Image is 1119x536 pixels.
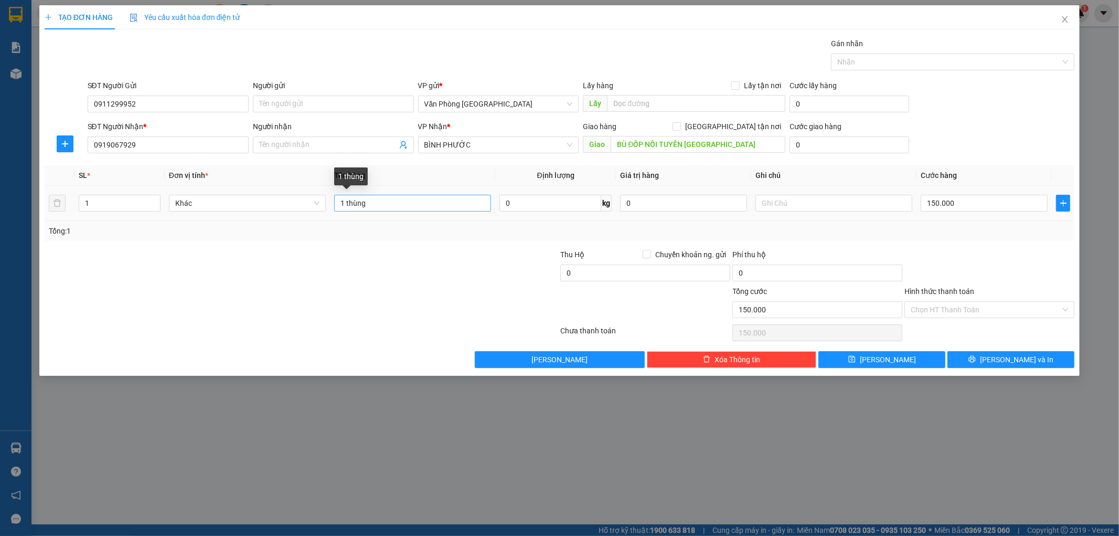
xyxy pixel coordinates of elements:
button: printer[PERSON_NAME] và In [947,351,1074,368]
span: Lấy hàng [583,81,613,90]
span: Giao [583,136,611,153]
div: Tổng: 1 [49,225,432,237]
button: plus [57,135,73,152]
span: kg [601,195,612,212]
span: Xóa Thông tin [715,354,760,365]
span: 0906 477 911 [79,46,110,66]
div: Người nhận [253,121,414,132]
span: Khác [175,195,319,211]
img: icon [130,14,138,22]
label: Gán nhãn [831,39,863,48]
span: plus [57,140,73,148]
span: Cước hàng [921,171,957,180]
input: Ghi Chú [755,195,912,212]
span: [PERSON_NAME] và In [980,354,1053,365]
span: Văn Phòng Đà Nẵng [424,96,573,112]
div: SĐT Người Gửi [88,80,249,91]
strong: Nhà xe QUỐC ĐẠT [80,9,109,44]
span: Yêu cầu xuất hóa đơn điện tử [130,13,240,22]
div: Chưa thanh toán [560,325,732,343]
span: save [848,355,856,364]
button: deleteXóa Thông tin [647,351,817,368]
strong: PHIẾU BIÊN NHẬN [79,67,110,101]
button: save[PERSON_NAME] [818,351,945,368]
button: Close [1050,5,1080,35]
span: Giao hàng [583,122,616,131]
img: logo [5,45,78,82]
input: Cước giao hàng [790,136,909,153]
button: delete [49,195,66,212]
span: Định lượng [537,171,574,180]
div: 1 thùng [334,167,368,185]
div: Người gửi [253,80,414,91]
span: Lấy tận nơi [740,80,785,91]
span: Chuyển khoản ng. gửi [651,249,730,260]
div: Phí thu hộ [732,249,902,265]
span: close [1061,15,1069,24]
span: plus [1057,199,1070,207]
input: Dọc đường [611,136,785,153]
span: Giá trị hàng [620,171,659,180]
input: Cước lấy hàng [790,96,909,112]
button: [PERSON_NAME] [475,351,645,368]
label: Cước lấy hàng [790,81,837,90]
span: TẠO ĐƠN HÀNG [45,13,113,22]
label: Hình thức thanh toán [904,287,974,296]
input: 0 [620,195,747,212]
button: plus [1056,195,1070,212]
span: BXTTDN1410250030 [111,70,201,81]
span: user-add [399,141,408,149]
span: [PERSON_NAME] [860,354,916,365]
span: [PERSON_NAME] [531,354,588,365]
label: Cước giao hàng [790,122,841,131]
input: Dọc đường [607,95,785,112]
span: Tổng cước [732,287,767,296]
span: plus [45,14,52,21]
span: Thu Hộ [560,250,584,259]
span: printer [968,355,976,364]
span: BÌNH PHƯỚC [424,137,573,153]
div: SĐT Người Nhận [88,121,249,132]
th: Ghi chú [751,165,916,186]
span: [GEOGRAPHIC_DATA] tận nơi [681,121,785,132]
span: VP Nhận [418,122,447,131]
span: Đơn vị tính [169,171,208,180]
div: VP gửi [418,80,579,91]
span: Lấy [583,95,607,112]
input: VD: Bàn, Ghế [334,195,491,212]
span: SL [79,171,87,180]
span: delete [703,355,710,364]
